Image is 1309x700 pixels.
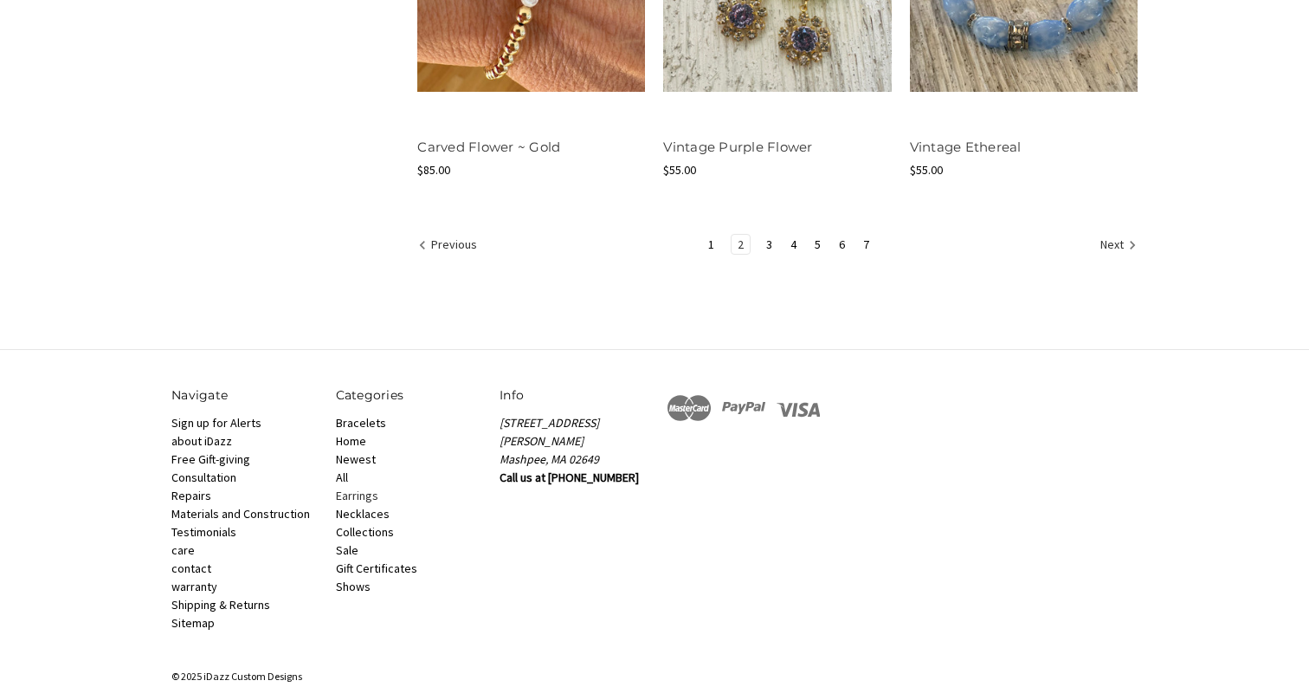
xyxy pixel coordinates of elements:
a: Page 6 of 7 [833,235,851,254]
a: Next [1094,235,1137,257]
a: Carved Flower ~ Gold [417,139,560,155]
a: Vintage Purple Flower [663,139,812,155]
a: Free Gift-giving Consultation [171,451,250,485]
address: [STREET_ADDRESS][PERSON_NAME] Mashpee, MA 02649 [500,414,646,469]
a: about iDazz [171,433,232,449]
strong: Call us at [PHONE_NUMBER] [500,470,639,485]
a: Sitemap [171,615,215,631]
a: Earrings [336,488,378,503]
a: Bracelets [336,415,386,431]
a: Page 1 of 7 [702,235,720,254]
a: Sign up for Alerts [171,415,261,431]
span: $55.00 [663,162,696,178]
a: Page 7 of 7 [857,235,875,254]
a: Shipping & Returns [171,597,270,612]
a: Materials and Construction [171,506,310,522]
a: Necklaces [336,506,390,522]
a: Shows [336,579,371,594]
a: Page 2 of 7 [732,235,750,254]
span: $85.00 [417,162,450,178]
a: Repairs [171,488,211,503]
a: Collections [336,524,394,540]
a: Gift Certificates [336,561,417,576]
a: care [171,542,195,558]
a: Page 3 of 7 [760,235,778,254]
h5: Info [500,386,646,405]
a: contact [171,561,211,576]
a: Sale [336,542,358,558]
a: Page 4 of 7 [784,235,803,254]
a: Page 5 of 7 [809,235,827,254]
a: warranty [171,579,217,594]
p: © 2025 iDazz Custom Designs [171,669,1138,684]
a: Home [336,433,366,449]
a: All [336,470,348,485]
span: $55.00 [910,162,943,178]
h5: Navigate [171,386,318,405]
nav: pagination [417,234,1138,258]
a: Newest [336,451,376,467]
h5: Categories [336,386,482,405]
a: Vintage Ethereal [910,139,1022,155]
a: Testimonials [171,524,236,540]
a: Previous [418,235,483,257]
